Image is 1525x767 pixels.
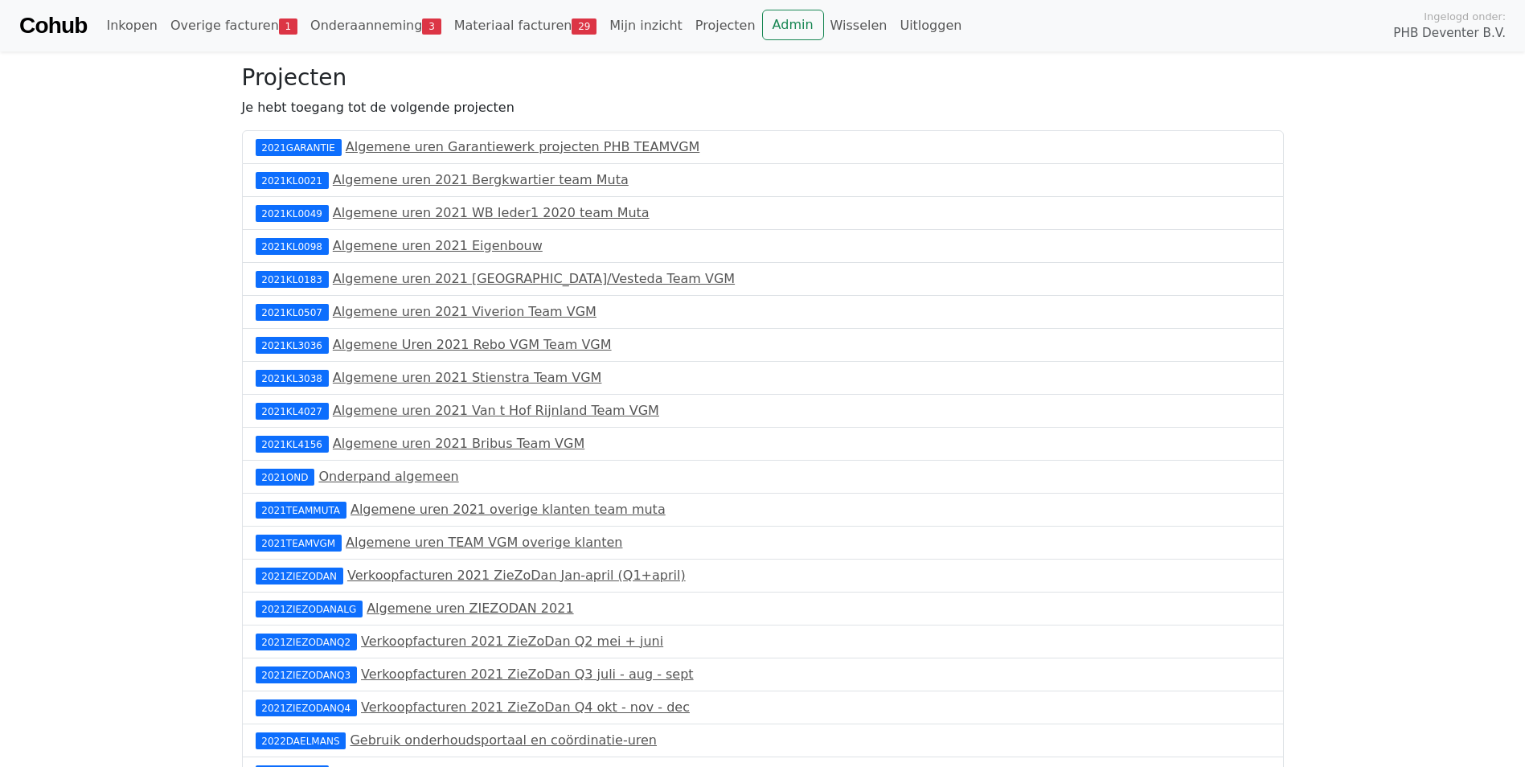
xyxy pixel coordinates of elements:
div: 2021KL0049 [256,205,329,221]
a: Materiaal facturen29 [448,10,604,42]
a: Algemene uren 2021 Stienstra Team VGM [333,370,602,385]
a: Gebruik onderhoudsportaal en coördinatie-uren [350,732,657,748]
a: Algemene uren ZIEZODAN 2021 [367,601,573,616]
div: 2021KL3038 [256,370,329,386]
a: Verkoopfacturen 2021 ZieZoDan Jan-april (Q1+april) [347,568,686,583]
a: Algemene uren TEAM VGM overige klanten [346,535,622,550]
a: Verkoopfacturen 2021 ZieZoDan Q2 mei + juni [361,634,663,649]
div: 2022DAELMANS [256,732,346,749]
a: Algemene uren 2021 Bribus Team VGM [333,436,584,451]
div: 2021KL0183 [256,271,329,287]
span: PHB Deventer B.V. [1393,24,1506,43]
div: 2021ZIEZODANQ2 [256,634,357,650]
a: Algemene Uren 2021 Rebo VGM Team VGM [333,337,612,352]
div: 2021ZIEZODANQ4 [256,699,357,716]
a: Wisselen [824,10,894,42]
a: Algemene uren 2021 Viverion Team VGM [333,304,596,319]
a: Algemene uren Garantiewerk projecten PHB TEAMVGM [346,139,700,154]
a: Algemene uren 2021 [GEOGRAPHIC_DATA]/Vesteda Team VGM [333,271,735,286]
h3: Projecten [242,64,1284,92]
a: Uitloggen [893,10,968,42]
span: 1 [279,18,297,35]
div: 2021ZIEZODANALG [256,601,363,617]
a: Onderaanneming3 [304,10,448,42]
div: 2021KL0098 [256,238,329,254]
a: Algemene uren 2021 Bergkwartier team Muta [333,172,629,187]
a: Algemene uren 2021 Eigenbouw [333,238,543,253]
div: 2021ZIEZODAN [256,568,343,584]
a: Admin [762,10,824,40]
div: 2021KL4156 [256,436,329,452]
div: 2021TEAMMUTA [256,502,346,518]
a: Algemene uren 2021 overige klanten team muta [351,502,666,517]
a: Algemene uren 2021 Van t Hof Rijnland Team VGM [333,403,659,418]
div: 2021KL0021 [256,172,329,188]
a: Overige facturen1 [164,10,304,42]
span: 29 [572,18,596,35]
p: Je hebt toegang tot de volgende projecten [242,98,1284,117]
a: Projecten [689,10,762,42]
a: Algemene uren 2021 WB Ieder1 2020 team Muta [333,205,650,220]
a: Verkoopfacturen 2021 ZieZoDan Q3 juli - aug - sept [361,667,694,682]
a: Cohub [19,6,87,45]
div: 2021KL3036 [256,337,329,353]
div: 2021KL0507 [256,304,329,320]
a: Inkopen [100,10,163,42]
span: Ingelogd onder: [1424,9,1506,24]
a: Mijn inzicht [603,10,689,42]
div: 2021TEAMVGM [256,535,342,551]
div: 2021KL4027 [256,403,329,419]
a: Onderpand algemeen [318,469,458,484]
a: Verkoopfacturen 2021 ZieZoDan Q4 okt - nov - dec [361,699,690,715]
span: 3 [422,18,441,35]
div: 2021OND [256,469,315,485]
div: 2021GARANTIE [256,139,342,155]
div: 2021ZIEZODANQ3 [256,667,357,683]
